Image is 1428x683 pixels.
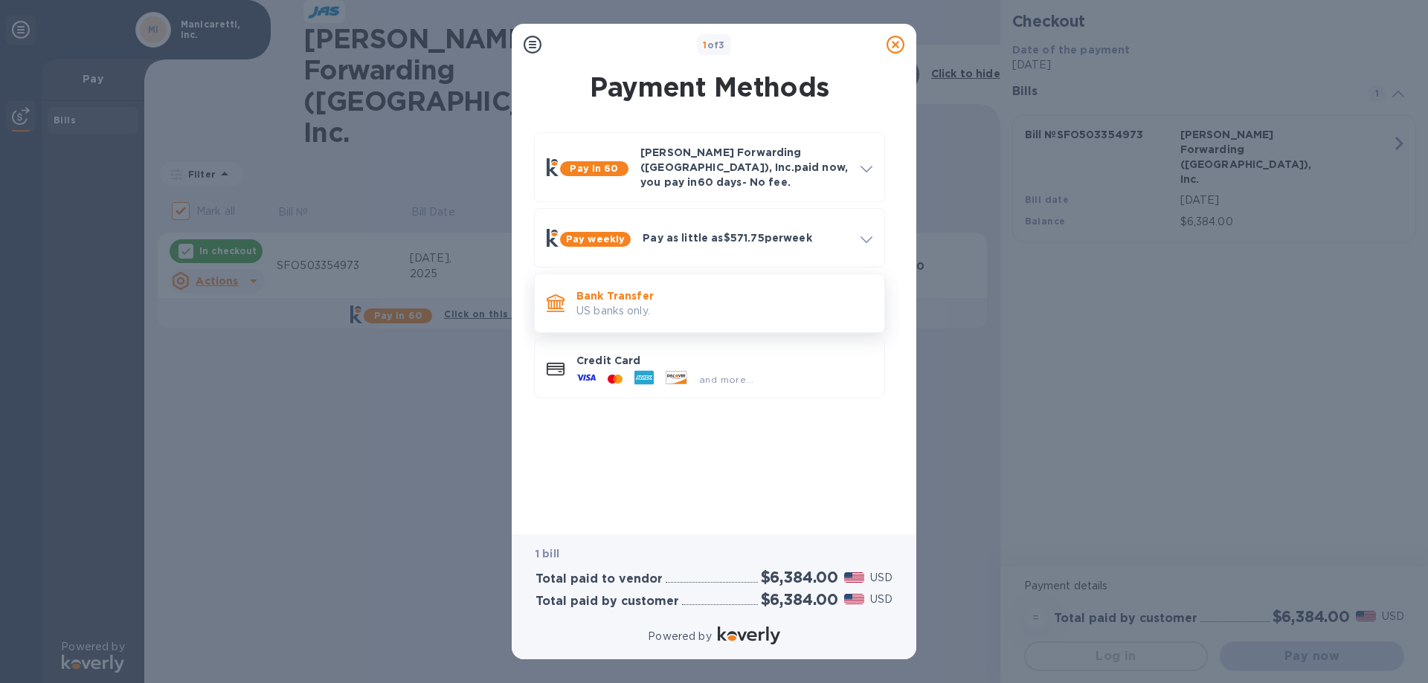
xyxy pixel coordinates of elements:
[844,594,864,604] img: USD
[570,163,618,174] b: Pay in 60
[640,145,849,190] p: [PERSON_NAME] Forwarding ([GEOGRAPHIC_DATA]), Inc. paid now, you pay in 60 days - No fee.
[699,374,753,385] span: and more...
[718,627,780,644] img: Logo
[535,548,559,560] b: 1 bill
[576,303,872,319] p: US banks only.
[870,592,892,607] p: USD
[643,230,849,245] p: Pay as little as $571.75 per week
[648,629,711,644] p: Powered by
[703,39,725,51] b: of 3
[535,572,663,586] h3: Total paid to vendor
[576,288,872,303] p: Bank Transfer
[531,71,888,103] h1: Payment Methods
[703,39,707,51] span: 1
[761,568,838,586] h2: $6,384.00
[576,353,872,368] p: Credit Card
[844,572,864,583] img: USD
[535,595,679,609] h3: Total paid by customer
[761,590,838,609] h2: $6,384.00
[566,233,625,245] b: Pay weekly
[870,570,892,586] p: USD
